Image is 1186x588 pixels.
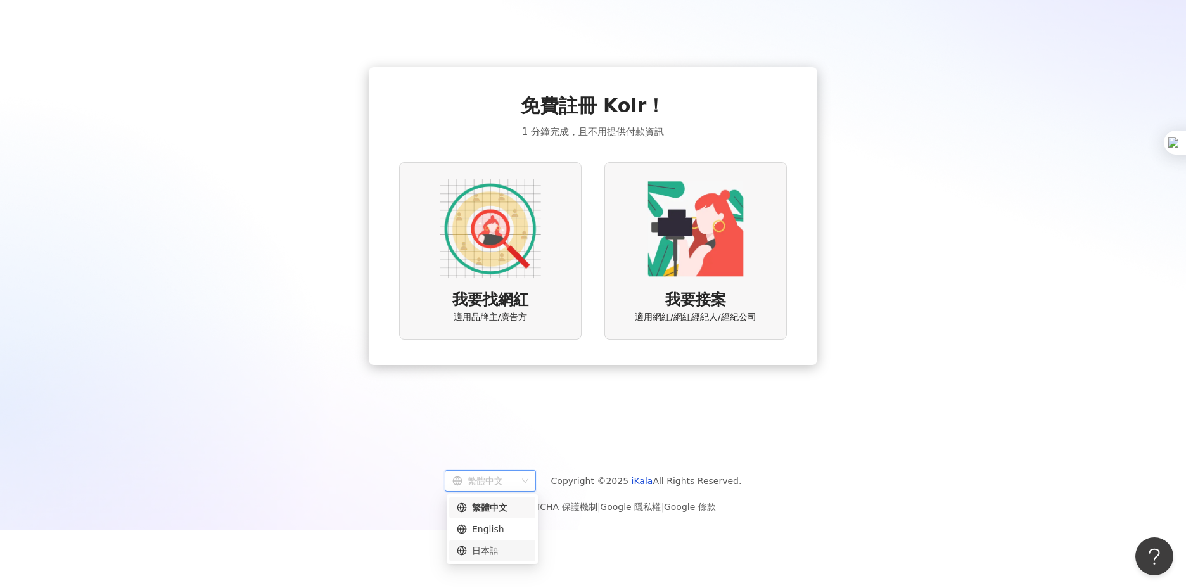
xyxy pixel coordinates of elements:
img: KOL identity option [645,178,746,279]
span: 我要接案 [665,290,726,311]
span: 1 分鐘完成，且不用提供付款資訊 [522,124,664,139]
div: 繁體中文 [457,501,528,514]
a: Google 隱私權 [600,502,661,512]
span: 我要找網紅 [452,290,528,311]
span: 本站採用 reCAPTCHA 保護機制 [470,499,715,514]
div: English [457,522,528,536]
a: iKala [632,476,653,486]
div: 日本語 [457,544,528,558]
a: Google 條款 [664,502,716,512]
span: | [661,502,664,512]
img: AD identity option [440,178,541,279]
span: 適用品牌主/廣告方 [454,311,528,324]
div: 繁體中文 [452,471,517,491]
span: 適用網紅/網紅經紀人/經紀公司 [635,311,756,324]
iframe: Help Scout Beacon - Open [1135,537,1173,575]
span: 免費註冊 Kolr！ [521,93,666,119]
span: | [597,502,601,512]
span: Copyright © 2025 All Rights Reserved. [551,473,742,489]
